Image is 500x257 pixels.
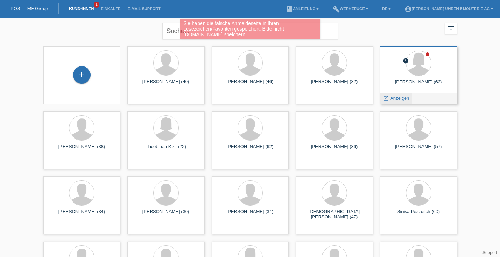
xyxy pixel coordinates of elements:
div: [PERSON_NAME] (38) [49,144,115,155]
i: build [333,6,340,13]
div: [PERSON_NAME] (57) [386,144,452,155]
a: E-Mail Support [124,7,164,11]
span: Anzeigen [390,96,409,101]
a: Kund*innen [66,7,97,11]
div: [PERSON_NAME] (36) [301,144,367,155]
a: Support [482,250,497,255]
i: book [286,6,293,13]
div: Sinisa Pezzulich (60) [386,209,452,220]
div: [PERSON_NAME] (31) [217,209,283,220]
i: account_circle [405,6,412,13]
a: buildWerkzeuge ▾ [329,7,372,11]
div: [DEMOGRAPHIC_DATA][PERSON_NAME] (47) [301,209,367,220]
a: bookAnleitung ▾ [282,7,322,11]
div: [PERSON_NAME] (62) [217,144,283,155]
a: account_circle[PERSON_NAME] Uhren Bijouterie AG ▾ [401,7,496,11]
a: launch Anzeigen [383,96,409,101]
div: [PERSON_NAME] (30) [133,209,199,220]
div: Kund*in hinzufügen [73,69,90,81]
a: Einkäufe [97,7,124,11]
div: Theebihaa Kizil (22) [133,144,199,155]
i: launch [383,95,389,102]
i: error [402,58,409,64]
div: [PERSON_NAME] (62) [386,79,452,90]
div: [PERSON_NAME] (32) [301,79,367,90]
div: Unbestätigt, in Bearbeitung [402,58,409,65]
div: [PERSON_NAME] (40) [133,79,199,90]
i: filter_list [447,24,455,32]
a: DE ▾ [379,7,394,11]
span: 1 [94,2,99,8]
a: POS — MF Group [11,6,48,11]
div: [PERSON_NAME] (46) [217,79,283,90]
div: Sie haben die falsche Anmeldeseite in Ihren Lesezeichen/Favoriten gespeichert. Bitte nicht [DOMAI... [180,19,320,39]
div: [PERSON_NAME] (34) [49,209,115,220]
